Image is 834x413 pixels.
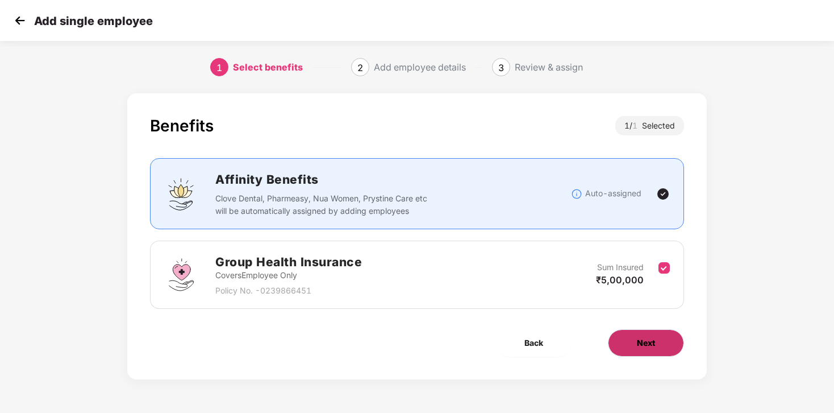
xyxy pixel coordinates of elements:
[524,337,543,349] span: Back
[216,62,222,73] span: 1
[498,62,504,73] span: 3
[215,269,362,282] p: Covers Employee Only
[34,14,153,28] p: Add single employee
[215,192,428,217] p: Clove Dental, Pharmeasy, Nua Women, Prystine Care etc will be automatically assigned by adding em...
[374,58,466,76] div: Add employee details
[357,62,363,73] span: 2
[656,187,670,201] img: svg+xml;base64,PHN2ZyBpZD0iVGljay0yNHgyNCIgeG1sbnM9Imh0dHA6Ly93d3cudzMub3JnLzIwMDAvc3ZnIiB3aWR0aD...
[585,187,641,200] p: Auto-assigned
[597,261,644,274] p: Sum Insured
[215,253,362,271] h2: Group Health Insurance
[632,121,642,130] span: 1
[233,58,303,76] div: Select benefits
[164,177,198,211] img: svg+xml;base64,PHN2ZyBpZD0iQWZmaW5pdHlfQmVuZWZpdHMiIGRhdGEtbmFtZT0iQWZmaW5pdHkgQmVuZWZpdHMiIHhtbG...
[164,258,198,292] img: svg+xml;base64,PHN2ZyBpZD0iR3JvdXBfSGVhbHRoX0luc3VyYW5jZSIgZGF0YS1uYW1lPSJHcm91cCBIZWFsdGggSW5zdX...
[596,274,644,286] span: ₹5,00,000
[515,58,583,76] div: Review & assign
[215,284,362,297] p: Policy No. - 0239866451
[571,188,582,200] img: svg+xml;base64,PHN2ZyBpZD0iSW5mb18tXzMyeDMyIiBkYXRhLW5hbWU9IkluZm8gLSAzMngzMiIgeG1sbnM9Imh0dHA6Ly...
[637,337,655,349] span: Next
[496,329,572,357] button: Back
[11,12,28,29] img: svg+xml;base64,PHN2ZyB4bWxucz0iaHR0cDovL3d3dy53My5vcmcvMjAwMC9zdmciIHdpZHRoPSIzMCIgaGVpZ2h0PSIzMC...
[608,329,684,357] button: Next
[150,116,214,135] div: Benefits
[615,116,684,135] div: 1 / Selected
[215,170,570,189] h2: Affinity Benefits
